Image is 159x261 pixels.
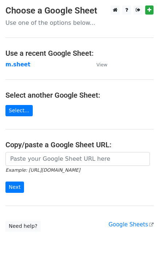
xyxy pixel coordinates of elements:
[5,19,154,27] p: Use one of the options below...
[5,91,154,100] h4: Select another Google Sheet:
[5,5,154,16] h3: Choose a Google Sheet
[5,152,150,166] input: Paste your Google Sheet URL here
[5,182,24,193] input: Next
[5,49,154,58] h4: Use a recent Google Sheet:
[5,61,30,68] a: m.sheet
[108,221,154,228] a: Google Sheets
[96,62,107,67] small: View
[5,105,33,116] a: Select...
[5,140,154,149] h4: Copy/paste a Google Sheet URL:
[5,167,80,173] small: Example: [URL][DOMAIN_NAME]
[5,221,41,232] a: Need help?
[89,61,107,68] a: View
